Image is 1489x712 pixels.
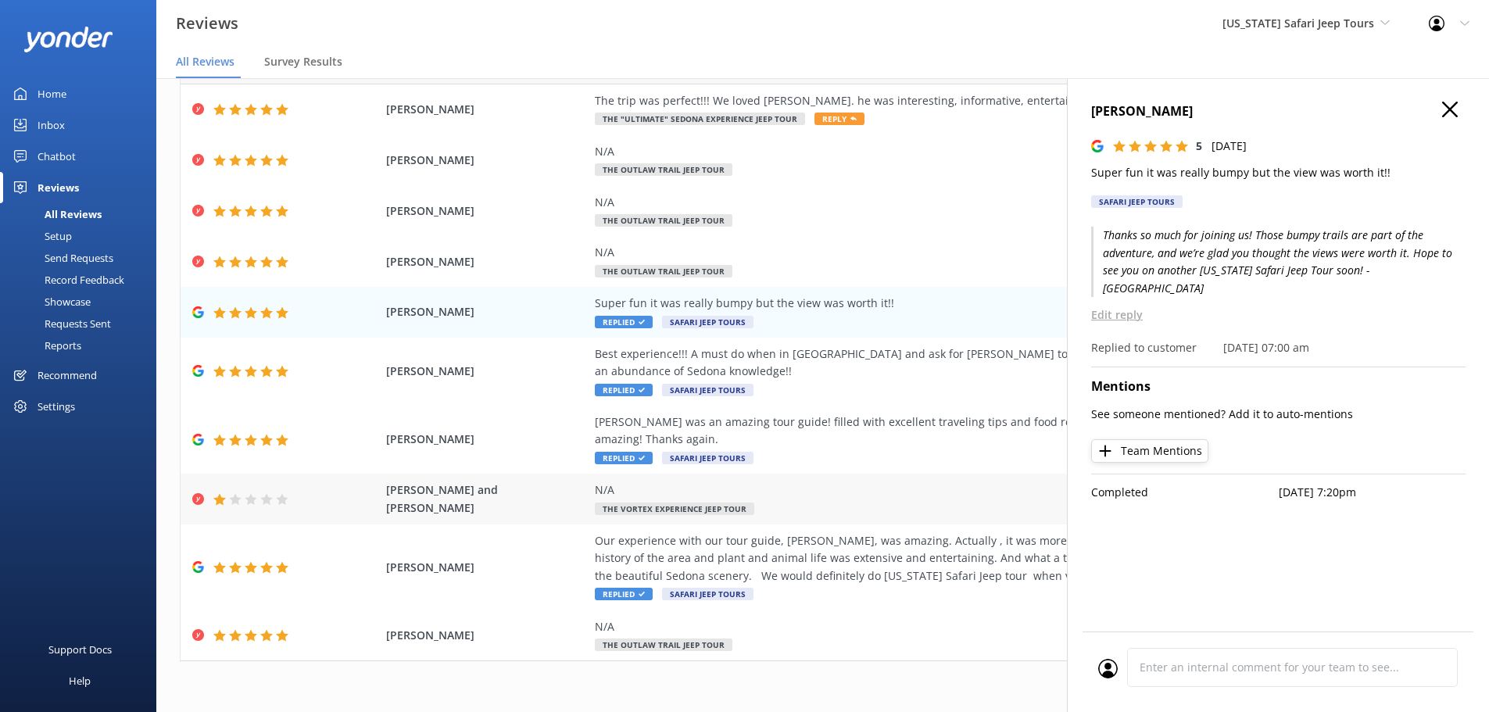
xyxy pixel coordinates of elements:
span: The Outlaw Trail Jeep Tour [595,639,732,651]
span: Safari Jeep Tours [662,316,753,328]
div: N/A [595,618,1306,635]
div: Chatbot [38,141,76,172]
h4: [PERSON_NAME] [1091,102,1466,122]
div: Record Feedback [9,269,124,291]
span: The Outlaw Trail Jeep Tour [595,214,732,227]
button: Team Mentions [1091,439,1208,463]
div: Reviews [38,172,79,203]
div: Our experience with our tour guide, [PERSON_NAME], was amazing. Actually , it was more than we ex... [595,532,1306,585]
div: Recommend [38,360,97,391]
img: user_profile.svg [1098,659,1118,678]
p: Edit reply [1091,306,1466,324]
a: All Reviews [9,203,156,225]
span: [PERSON_NAME] [386,202,588,220]
div: Settings [38,391,75,422]
span: [US_STATE] Safari Jeep Tours [1222,16,1374,30]
div: N/A [595,143,1306,160]
span: Safari Jeep Tours [662,588,753,600]
span: [PERSON_NAME] [386,253,588,270]
p: [DATE] [1212,138,1247,155]
span: [PERSON_NAME] [386,363,588,380]
a: Showcase [9,291,156,313]
span: Safari Jeep Tours [662,384,753,396]
span: [PERSON_NAME] [386,303,588,320]
div: Showcase [9,291,91,313]
p: Thanks so much for joining us! Those bumpy trails are part of the adventure, and we’re glad you t... [1091,227,1466,297]
div: N/A [595,481,1306,499]
span: The "Ultimate" Sedona Experience Jeep Tour [595,113,805,125]
h4: Mentions [1091,377,1466,397]
span: All Reviews [176,54,234,70]
div: N/A [595,244,1306,261]
span: The Vortex Experience Jeep Tour [595,503,754,515]
div: Super fun it was really bumpy but the view was worth it!! [595,295,1306,312]
span: [PERSON_NAME] [386,101,588,118]
div: Support Docs [48,634,112,665]
span: Replied [595,452,653,464]
h3: Reviews [176,11,238,36]
span: Survey Results [264,54,342,70]
p: [DATE] 07:00 am [1223,339,1309,356]
p: Super fun it was really bumpy but the view was worth it!! [1091,164,1466,181]
span: [PERSON_NAME] [386,559,588,576]
p: Completed [1091,484,1279,501]
span: 5 [1196,138,1202,153]
p: See someone mentioned? Add it to auto-mentions [1091,406,1466,423]
div: Home [38,78,66,109]
div: Inbox [38,109,65,141]
div: Send Requests [9,247,113,269]
span: The Outlaw Trail Jeep Tour [595,265,732,277]
div: N/A [595,194,1306,211]
p: Replied to customer [1091,339,1197,356]
div: All Reviews [9,203,102,225]
span: [PERSON_NAME] [386,152,588,169]
div: Safari Jeep Tours [1091,195,1183,208]
a: Send Requests [9,247,156,269]
a: Reports [9,335,156,356]
span: Replied [595,588,653,600]
img: yonder-white-logo.png [23,27,113,52]
span: Replied [595,316,653,328]
div: Best experience!!! A must do when in [GEOGRAPHIC_DATA] and ask for [PERSON_NAME] to be your tour ... [595,345,1306,381]
span: [PERSON_NAME] and [PERSON_NAME] [386,481,588,517]
span: [PERSON_NAME] [386,431,588,448]
span: [PERSON_NAME] [386,627,588,644]
div: [PERSON_NAME] was an amazing tour guide! filled with excellent traveling tips and food recommenda... [595,413,1306,449]
div: Reports [9,335,81,356]
div: Help [69,665,91,696]
a: Record Feedback [9,269,156,291]
span: Replied [595,384,653,396]
p: [DATE] 7:20pm [1279,484,1466,501]
span: Safari Jeep Tours [662,452,753,464]
span: The Outlaw Trail Jeep Tour [595,163,732,176]
div: Requests Sent [9,313,111,335]
span: Reply [814,113,864,125]
div: Setup [9,225,72,247]
a: Setup [9,225,156,247]
a: Requests Sent [9,313,156,335]
div: The trip was perfect!!! We loved [PERSON_NAME]. he was interesting, informative, entertaining and... [595,92,1306,109]
button: Close [1442,102,1458,119]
